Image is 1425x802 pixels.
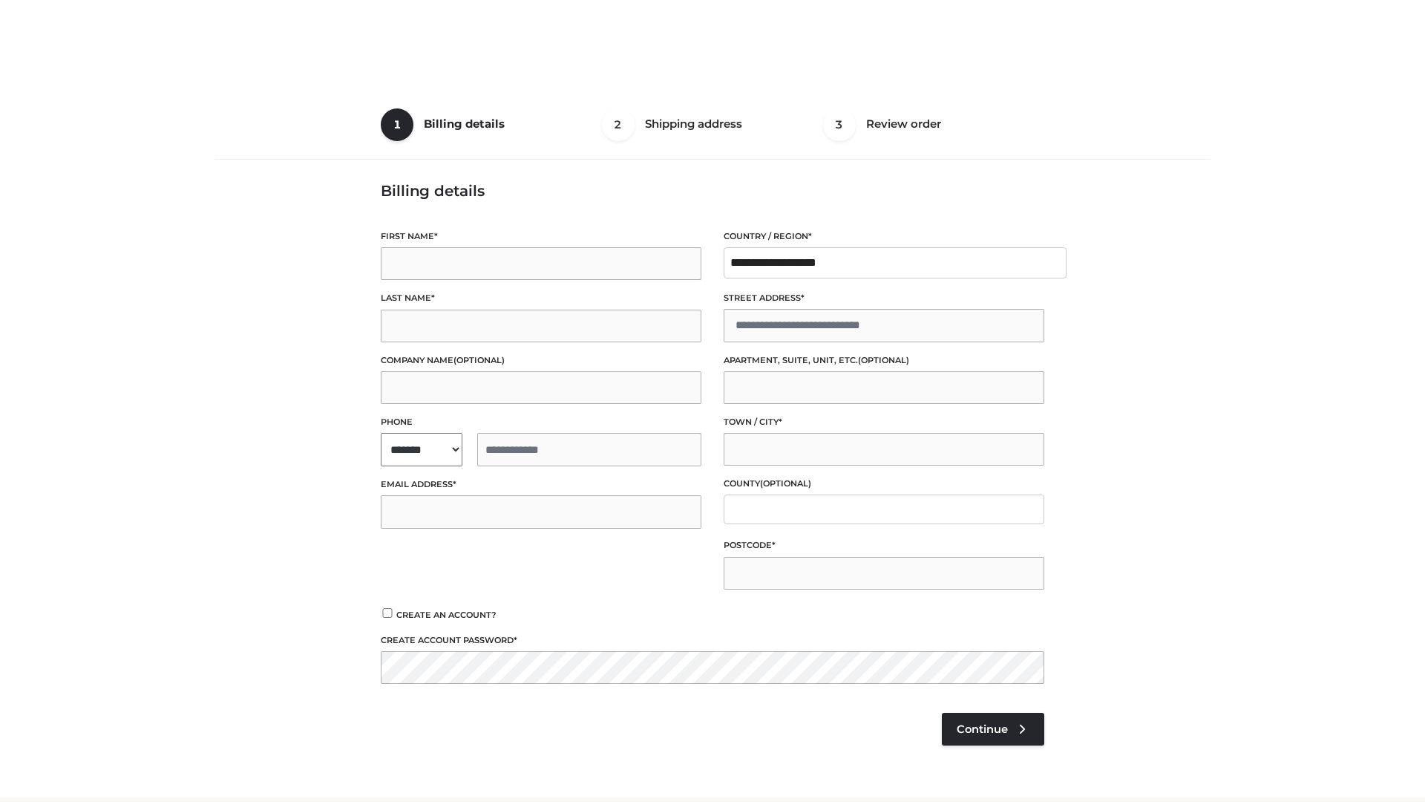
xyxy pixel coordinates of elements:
label: First name [381,229,701,244]
label: Street address [724,291,1044,305]
label: Town / City [724,415,1044,429]
input: Create an account? [381,608,394,618]
label: Email address [381,477,701,492]
label: Company name [381,353,701,368]
span: Billing details [424,117,505,131]
span: 1 [381,108,413,141]
span: Review order [866,117,941,131]
label: Country / Region [724,229,1044,244]
span: (optional) [760,478,811,489]
label: Postcode [724,538,1044,552]
label: Apartment, suite, unit, etc. [724,353,1044,368]
label: Phone [381,415,701,429]
label: Create account password [381,633,1044,648]
span: (optional) [453,355,505,365]
h3: Billing details [381,182,1044,200]
span: (optional) [858,355,909,365]
a: Continue [942,713,1044,746]
label: Last name [381,291,701,305]
label: County [724,477,1044,491]
span: 2 [602,108,635,141]
span: 3 [823,108,856,141]
span: Shipping address [645,117,742,131]
span: Continue [957,723,1008,736]
span: Create an account? [396,610,497,620]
